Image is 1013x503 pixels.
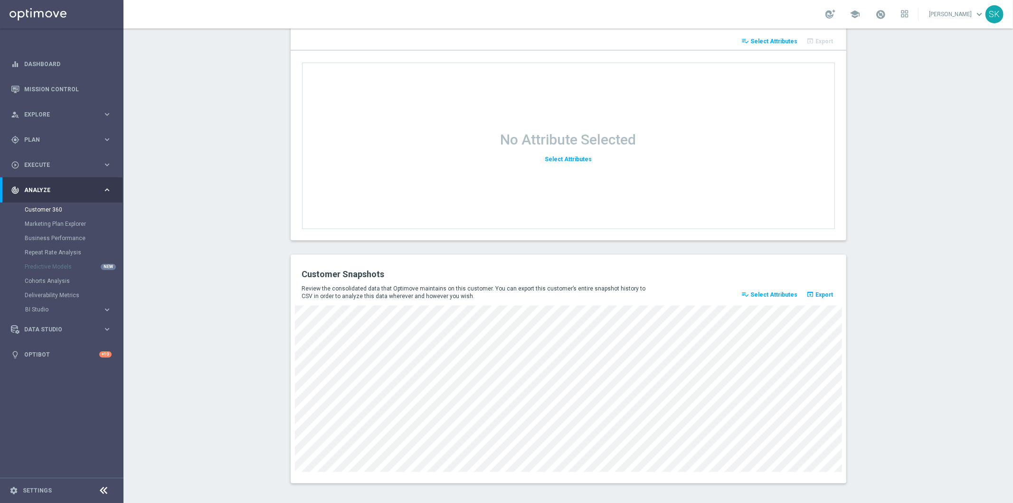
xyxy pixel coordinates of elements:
[103,160,112,169] i: keyboard_arrow_right
[10,186,112,194] button: track_changes Analyze keyboard_arrow_right
[11,161,103,169] div: Execute
[25,291,99,299] a: Deliverability Metrics
[807,290,814,298] i: open_in_browser
[24,187,103,193] span: Analyze
[25,217,123,231] div: Marketing Plan Explorer
[11,135,103,144] div: Plan
[11,325,103,334] div: Data Studio
[545,156,592,163] span: Select Attributes
[10,86,112,93] button: Mission Control
[24,162,103,168] span: Execute
[302,269,561,280] h2: Customer Snapshots
[751,291,798,298] span: Select Attributes
[25,206,99,213] a: Customer 360
[985,5,1004,23] div: SK
[103,325,112,334] i: keyboard_arrow_right
[805,288,835,301] button: open_in_browser Export
[25,231,123,245] div: Business Performance
[24,112,103,117] span: Explore
[974,9,985,19] span: keyboard_arrow_down
[10,326,112,333] button: Data Studio keyboard_arrow_right
[25,277,99,285] a: Cohorts Analysis
[302,285,653,300] p: Review the consolidated data that Optimove maintains on this customer. You can export this custom...
[751,38,798,45] span: Select Attributes
[25,249,99,256] a: Repeat Rate Analysis
[740,35,799,48] button: playlist_add_check Select Attributes
[24,77,112,102] a: Mission Control
[103,110,112,119] i: keyboard_arrow_right
[11,110,19,119] i: person_search
[24,342,99,367] a: Optibot
[103,185,112,194] i: keyboard_arrow_right
[11,186,103,194] div: Analyze
[816,291,833,298] span: Export
[24,327,103,332] span: Data Studio
[25,220,99,228] a: Marketing Plan Explorer
[10,351,112,358] button: lightbulb Optibot +10
[742,290,749,298] i: playlist_add_check
[25,245,123,260] div: Repeat Rate Analysis
[25,307,103,312] div: BI Studio
[10,111,112,118] button: person_search Explore keyboard_arrow_right
[11,161,19,169] i: play_circle_outline
[25,306,112,313] button: BI Studio keyboard_arrow_right
[850,9,860,19] span: school
[11,135,19,144] i: gps_fixed
[11,186,19,194] i: track_changes
[25,260,123,274] div: Predictive Models
[103,135,112,144] i: keyboard_arrow_right
[11,110,103,119] div: Explore
[543,153,593,166] button: Select Attributes
[23,488,52,493] a: Settings
[9,486,18,495] i: settings
[24,51,112,77] a: Dashboard
[10,161,112,169] button: play_circle_outline Execute keyboard_arrow_right
[99,351,112,358] div: +10
[11,350,19,359] i: lightbulb
[11,77,112,102] div: Mission Control
[740,288,799,301] button: playlist_add_check Select Attributes
[24,137,103,143] span: Plan
[25,234,99,242] a: Business Performance
[501,131,636,148] h1: No Attribute Selected
[11,342,112,367] div: Optibot
[101,264,116,270] div: NEW
[928,7,985,21] a: [PERSON_NAME]keyboard_arrow_down
[10,136,112,144] button: gps_fixed Plan keyboard_arrow_right
[25,203,123,217] div: Customer 360
[25,274,123,288] div: Cohorts Analysis
[10,60,112,68] button: equalizer Dashboard
[25,288,123,302] div: Deliverability Metrics
[25,302,123,317] div: BI Studio
[742,37,749,45] i: playlist_add_check
[11,51,112,77] div: Dashboard
[25,307,93,312] span: BI Studio
[103,305,112,314] i: keyboard_arrow_right
[11,60,19,68] i: equalizer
